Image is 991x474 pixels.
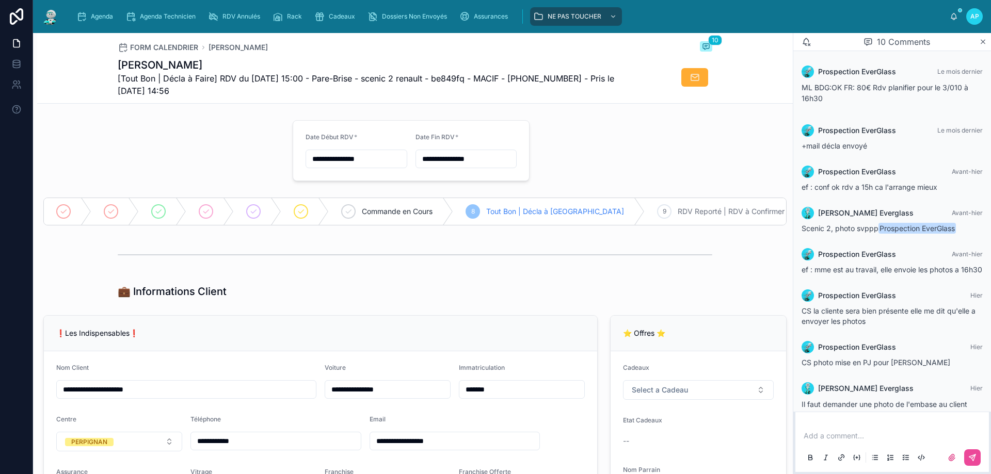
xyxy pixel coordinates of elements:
p: ML BDG:OK FR: 80€ Rdv planifier pour le 3/010 à 16h30 [802,82,983,104]
span: Nom Parrain [623,466,660,473]
span: ❗Les Indispensables❗ [56,329,138,337]
span: Date Fin RDV [415,133,455,141]
span: 9 [663,207,666,216]
span: Avant-hier [952,250,983,258]
span: FORM CALENDRIER [130,42,198,53]
p: Il faut demander une photo de l'embase au client pour voir s'il y a un capteur ou autre, elles so... [802,399,983,431]
span: [PERSON_NAME] Everglass [818,383,914,394]
span: Email [370,415,386,423]
span: Avant-hier [952,209,983,217]
span: Prospection EverGlass [878,223,956,234]
span: Hier [970,291,983,299]
span: Voiture [325,364,346,371]
span: Prospection EverGlass [818,342,896,352]
a: RDV Annulés [205,7,267,26]
button: 10 [700,41,712,54]
div: scrollable content [68,5,950,28]
img: App logo [41,8,60,25]
span: Cadeaux [623,364,649,371]
span: [Tout Bon | Décla à Faire] RDV du [DATE] 15:00 - Pare-Brise - scenic 2 renault - be849fq - MACIF ... [118,72,635,97]
span: Téléphone [190,415,221,423]
span: Cadeaux [329,12,355,21]
span: Hier [970,343,983,351]
span: Scenic 2, photo svppp [802,224,957,233]
span: Agenda Technicien [140,12,196,21]
a: [PERSON_NAME] [209,42,268,53]
span: ef : mme est au travail, elle envoie les photos a 16h30 [802,265,982,274]
span: Prospection EverGlass [818,67,896,77]
span: NE PAS TOUCHER [548,12,601,21]
span: Agenda [91,12,113,21]
span: Prospection EverGlass [818,249,896,259]
span: Dossiers Non Envoyés [382,12,447,21]
h1: 💼 Informations Client [118,284,227,299]
span: RDV Reporté | RDV à Confirmer [678,206,785,217]
span: AP [970,12,979,21]
span: -- [623,436,629,446]
span: RDV Annulés [222,12,260,21]
a: NE PAS TOUCHER [530,7,622,26]
span: Prospection EverGlass [818,290,896,301]
span: Centre [56,415,76,423]
span: ⭐ Offres ⭐ [623,329,665,337]
a: Agenda Technicien [122,7,203,26]
span: Commande en Cours [362,206,433,217]
span: [PERSON_NAME] Everglass [818,208,914,218]
span: 10 [708,35,722,45]
span: Prospection EverGlass [818,167,896,177]
span: CS la cliente sera bien présente elle me dit qu'elle a envoyer les photos [802,306,976,325]
span: Hier [970,384,983,392]
button: Select Button [623,380,774,400]
a: FORM CALENDRIER [118,42,198,53]
a: Rack [269,7,309,26]
a: Cadeaux [311,7,362,26]
span: 10 Comments [877,36,930,48]
a: Dossiers Non Envoyés [364,7,454,26]
span: Prospection EverGlass [818,125,896,136]
span: Le mois dernier [937,68,983,75]
span: ef : conf ok rdv a 15h ca l'arrange mieux [802,183,937,191]
a: Assurances [456,7,515,26]
button: Select Button [56,432,182,451]
span: Tout Bon | Décla à [GEOGRAPHIC_DATA] [486,206,624,217]
span: Date Début RDV [306,133,354,141]
span: Le mois dernier [937,126,983,134]
span: Etat Cadeaux [623,416,662,424]
span: Select a Cadeau [632,385,688,395]
h1: [PERSON_NAME] [118,58,635,72]
span: Nom Client [56,364,89,371]
span: Avant-hier [952,168,983,175]
a: Agenda [73,7,120,26]
span: Assurances [474,12,508,21]
span: Immatriculation [459,364,505,371]
span: 8 [471,207,475,216]
div: PERPIGNAN [71,438,107,446]
span: Rack [287,12,302,21]
span: CS photo mise en PJ pour [PERSON_NAME] [802,358,950,367]
span: +mail décla envoyé [802,141,867,150]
